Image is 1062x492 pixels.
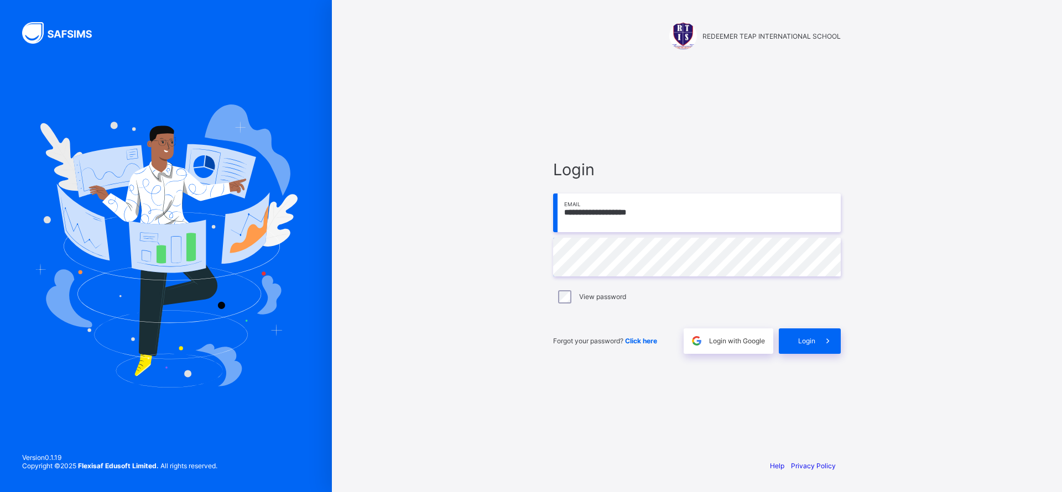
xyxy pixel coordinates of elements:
span: REDEEMER TEAP INTERNATIONAL SCHOOL [702,32,841,40]
img: Hero Image [34,104,298,388]
strong: Flexisaf Edusoft Limited. [78,462,159,470]
span: Login [798,337,815,345]
span: Login [553,160,841,179]
img: SAFSIMS Logo [22,22,105,44]
span: Version 0.1.19 [22,453,217,462]
a: Click here [625,337,657,345]
img: google.396cfc9801f0270233282035f929180a.svg [690,334,703,347]
label: View password [579,292,626,301]
span: Login with Google [709,337,765,345]
a: Help [770,462,784,470]
span: Forgot your password? [553,337,657,345]
a: Privacy Policy [791,462,836,470]
span: Copyright © 2025 All rights reserved. [22,462,217,470]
